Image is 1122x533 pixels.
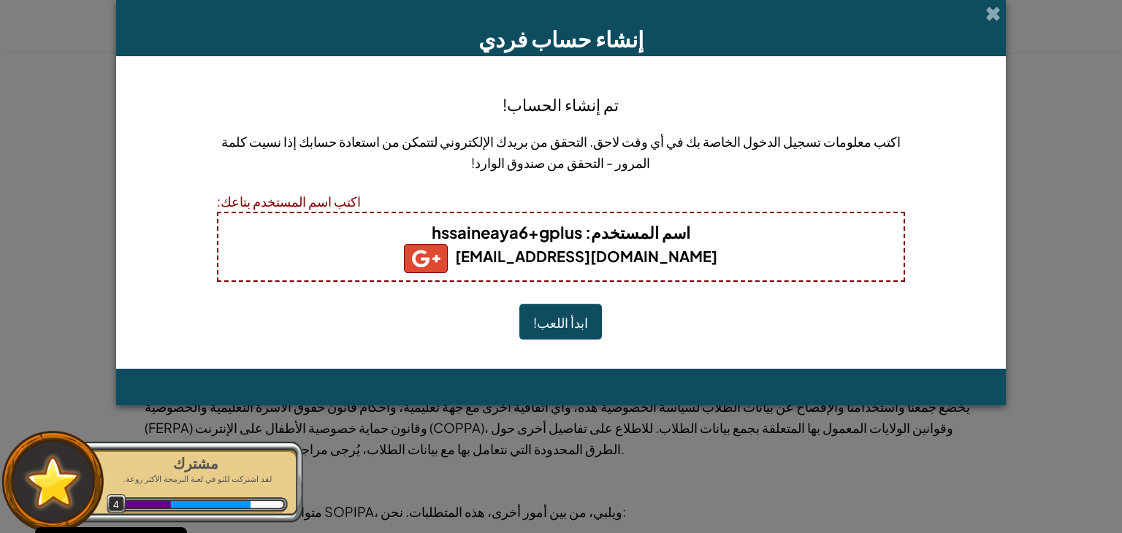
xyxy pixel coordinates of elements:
font: اكتب اسم المستخدم بتاعك: [217,193,361,210]
font: تم إنشاء الحساب! [503,94,619,115]
img: gplus_small.png [404,244,448,273]
font: مشترك [173,453,218,473]
button: ابدأ اللعب! [519,304,602,340]
font: ابدأ اللعب! [533,314,588,331]
font: [EMAIL_ADDRESS][DOMAIN_NAME] [455,247,717,265]
font: 4 [113,499,119,510]
font: اسم المستخدم [591,222,690,242]
font: : hssaineaya6+gplus [432,222,591,242]
font: إنشاء حساب فردي [478,25,644,53]
font: .لقد اشتركت للتو في لعبة البرمجة الأكثر روعة [123,475,272,483]
font: اكتب معلومات تسجيل الدخول الخاصة بك في أي وقت لاحق. التحقق من بريدك الإلكتروني لتتمكن من استعادة ... [221,133,901,171]
img: default.png [20,449,86,514]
